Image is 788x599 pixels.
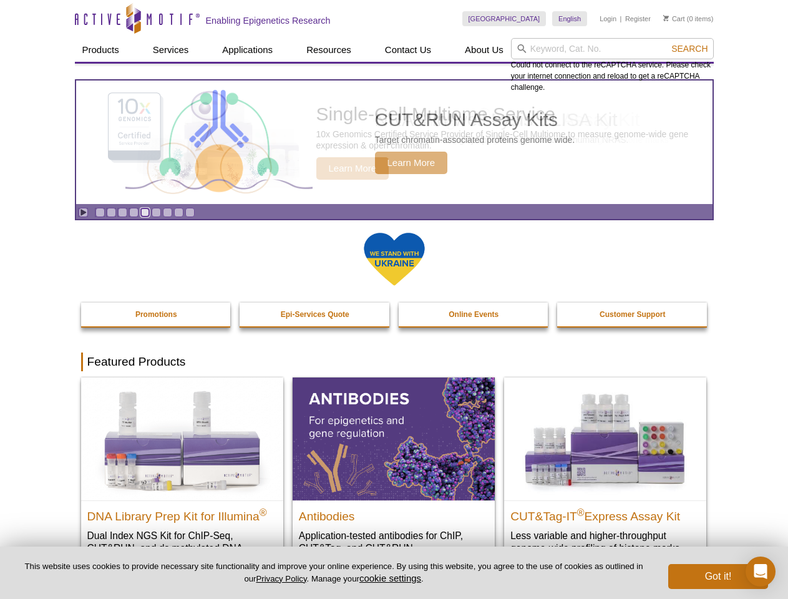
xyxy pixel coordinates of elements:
h2: DNA Library Prep Kit for Illumina [87,504,277,523]
a: DNA Library Prep Kit for Illumina DNA Library Prep Kit for Illumina® Dual Index NGS Kit for ChIP-... [81,377,283,579]
strong: Epi-Services Quote [281,310,349,319]
a: Resources [299,38,359,62]
a: English [552,11,587,26]
h2: Featured Products [81,353,708,371]
div: Open Intercom Messenger [746,557,776,587]
a: Go to slide 2 [107,208,116,217]
p: Application-tested antibodies for ChIP, CUT&Tag, and CUT&RUN. [299,529,489,555]
a: Epi-Services Quote [240,303,391,326]
a: Register [625,14,651,23]
a: Promotions [81,303,232,326]
img: DNA Library Prep Kit for Illumina [81,377,283,500]
strong: Promotions [135,310,177,319]
a: All Antibodies Antibodies Application-tested antibodies for ChIP, CUT&Tag, and CUT&RUN. [293,377,495,567]
a: Go to slide 4 [129,208,139,217]
a: Cart [663,14,685,23]
p: Less variable and higher-throughput genome-wide profiling of histone marks​. [510,529,700,555]
a: Go to slide 9 [185,208,195,217]
a: Services [145,38,197,62]
a: [GEOGRAPHIC_DATA] [462,11,547,26]
img: All Antibodies [293,377,495,500]
a: Go to slide 1 [95,208,105,217]
img: CUT&Tag-IT® Express Assay Kit [504,377,706,500]
a: Go to slide 3 [118,208,127,217]
a: Contact Us [377,38,439,62]
p: This website uses cookies to provide necessary site functionality and improve your online experie... [20,561,648,585]
span: Search [671,44,708,54]
a: Online Events [399,303,550,326]
button: Got it! [668,564,768,589]
img: We Stand With Ukraine [363,231,426,287]
img: Your Cart [663,15,669,21]
button: cookie settings [359,573,421,583]
a: Applications [215,38,280,62]
strong: Customer Support [600,310,665,319]
h2: Antibodies [299,504,489,523]
div: Could not connect to the reCAPTCHA service. Please check your internet connection and reload to g... [511,38,714,93]
a: Go to slide 5 [140,208,150,217]
p: Dual Index NGS Kit for ChIP-Seq, CUT&RUN, and ds methylated DNA assays. [87,529,277,567]
a: Go to slide 8 [174,208,183,217]
a: Toggle autoplay [79,208,88,217]
a: CUT&Tag-IT® Express Assay Kit CUT&Tag-IT®Express Assay Kit Less variable and higher-throughput ge... [504,377,706,567]
a: Go to slide 6 [152,208,161,217]
a: Customer Support [557,303,708,326]
li: (0 items) [663,11,714,26]
a: Go to slide 7 [163,208,172,217]
a: Login [600,14,616,23]
li: | [620,11,622,26]
sup: ® [577,507,585,517]
input: Keyword, Cat. No. [511,38,714,59]
h2: Enabling Epigenetics Research [206,15,331,26]
a: Products [75,38,127,62]
a: About Us [457,38,511,62]
h2: CUT&Tag-IT Express Assay Kit [510,504,700,523]
sup: ® [260,507,267,517]
strong: Online Events [449,310,499,319]
button: Search [668,43,711,54]
a: Privacy Policy [256,574,306,583]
